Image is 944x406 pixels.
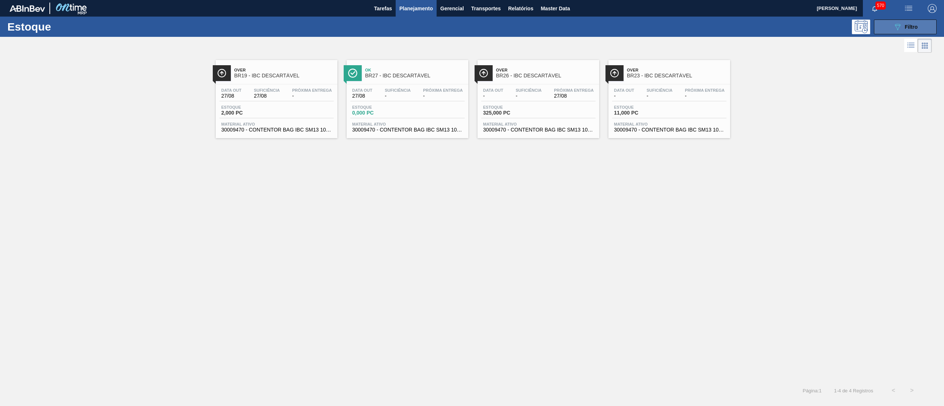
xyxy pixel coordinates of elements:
[221,127,332,133] span: 30009470 - CONTENTOR BAG IBC SM13 1000L
[472,55,603,138] a: ÍconeOverBR26 - IBC DESCARTÁVELData out-Suficiência-Próxima Entrega27/08Estoque325,000 PCMaterial...
[479,69,488,78] img: Ícone
[685,88,725,92] span: Próxima Entrega
[685,93,725,99] span: -
[221,93,242,99] span: 27/08
[496,73,596,78] span: BR26 - IBC DESCARTÁVEL
[399,4,433,13] span: Planejamento
[471,4,501,13] span: Transportes
[833,388,873,393] span: 1 - 4 de 4 Registros
[385,88,410,92] span: Suficiência
[221,105,273,109] span: Estoque
[365,73,465,78] span: BR27 - IBC DESCARTÁVEL
[614,127,725,133] span: 30009470 - CONTENTOR BAG IBC SM13 1000L
[874,20,937,34] button: Filtro
[875,1,886,10] span: 570
[341,55,472,138] a: ÍconeOkBR27 - IBC DESCARTÁVELData out27/08Suficiência-Próxima Entrega-Estoque0,000 PCMaterial ati...
[423,88,463,92] span: Próxima Entrega
[483,93,503,99] span: -
[541,4,570,13] span: Master Data
[905,24,918,30] span: Filtro
[352,122,463,126] span: Material ativo
[483,88,503,92] span: Data out
[516,93,541,99] span: -
[374,4,392,13] span: Tarefas
[646,88,672,92] span: Suficiência
[614,93,634,99] span: -
[614,105,666,109] span: Estoque
[234,73,334,78] span: BR19 - IBC DESCARTÁVEL
[884,381,903,400] button: <
[483,110,535,116] span: 325,000 PC
[292,93,332,99] span: -
[210,55,341,138] a: ÍconeOverBR19 - IBC DESCARTÁVELData out27/08Suficiência27/08Próxima Entrega-Estoque2,000 PCMateri...
[863,3,886,14] button: Notificações
[614,122,725,126] span: Material ativo
[614,110,666,116] span: 11,000 PC
[610,69,619,78] img: Ícone
[627,73,726,78] span: BR23 - IBC DESCARTÁVEL
[10,5,45,12] img: TNhmsLtSVTkK8tSr43FrP2fwEKptu5GPRR3wAAAABJRU5ErkJggg==
[352,105,404,109] span: Estoque
[352,88,372,92] span: Data out
[483,105,535,109] span: Estoque
[221,122,332,126] span: Material ativo
[904,4,913,13] img: userActions
[603,55,734,138] a: ÍconeOverBR23 - IBC DESCARTÁVELData out-Suficiência-Próxima Entrega-Estoque11,000 PCMaterial ativ...
[352,110,404,116] span: 0,000 PC
[803,388,822,393] span: Página : 1
[352,93,372,99] span: 27/08
[348,69,357,78] img: Ícone
[496,68,596,72] span: Over
[516,88,541,92] span: Suficiência
[221,110,273,116] span: 2,000 PC
[554,88,594,92] span: Próxima Entrega
[554,93,594,99] span: 27/08
[423,93,463,99] span: -
[221,88,242,92] span: Data out
[440,4,464,13] span: Gerencial
[918,39,932,53] div: Visão em Cards
[483,127,594,133] span: 30009470 - CONTENTOR BAG IBC SM13 1000L
[928,4,937,13] img: Logout
[217,69,226,78] img: Ícone
[254,88,280,92] span: Suficiência
[254,93,280,99] span: 27/08
[292,88,332,92] span: Próxima Entrega
[7,22,122,31] h1: Estoque
[646,93,672,99] span: -
[627,68,726,72] span: Over
[234,68,334,72] span: Over
[365,68,465,72] span: Ok
[352,127,463,133] span: 30009470 - CONTENTOR BAG IBC SM13 1000L
[903,381,921,400] button: >
[508,4,533,13] span: Relatórios
[904,39,918,53] div: Visão em Lista
[614,88,634,92] span: Data out
[483,122,594,126] span: Material ativo
[852,20,870,34] div: Pogramando: nenhum usuário selecionado
[385,93,410,99] span: -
